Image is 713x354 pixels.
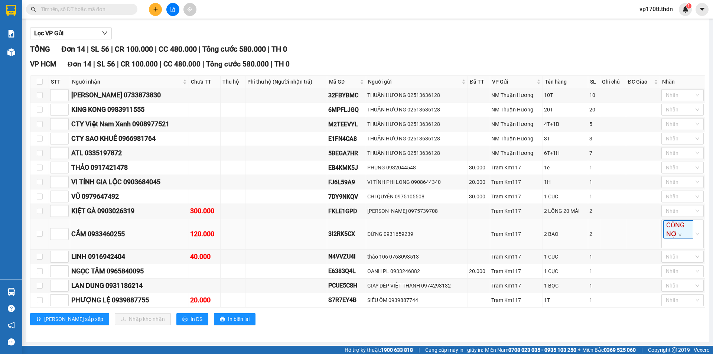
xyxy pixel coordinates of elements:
[190,206,219,216] div: 300.000
[543,76,588,88] th: Tên hàng
[589,282,599,290] div: 1
[327,88,366,103] td: 32FBYBMC
[490,117,543,131] td: NM Thuận Hương
[221,76,245,88] th: Thu hộ
[153,7,158,12] span: plus
[328,266,365,276] div: E6383Q4L
[589,267,599,275] div: 1
[490,175,543,189] td: Trạm Km117
[166,3,179,16] button: file-add
[491,296,541,304] div: Trạm Km117
[220,316,225,322] span: printer
[49,76,70,88] th: STT
[491,253,541,261] div: Trạm Km117
[268,45,270,53] span: |
[589,253,599,261] div: 1
[327,264,366,279] td: E6383Q4L
[7,48,15,56] img: warehouse-icon
[589,230,599,238] div: 2
[34,29,64,38] span: Lọc VP Gửi
[544,267,587,275] div: 1 CỤC
[71,251,188,262] div: LINH 0916942404
[578,348,580,351] span: ⚪️
[160,60,162,68] span: |
[71,104,188,115] div: KING KONG 0983911555
[589,296,599,304] div: 1
[367,91,466,99] div: THUẬN HƯƠNG 02513636128
[71,191,188,202] div: VŨ 0979647492
[329,78,358,86] span: Mã GD
[93,60,95,68] span: |
[419,346,420,354] span: |
[44,315,103,323] span: [PERSON_NAME] sắp xếp
[91,45,109,53] span: SL 56
[491,267,541,275] div: Trạm Km117
[589,105,599,114] div: 20
[327,131,366,146] td: E1FN4CA8
[699,6,706,13] span: caret-down
[367,267,466,275] div: OANH PL 0933246882
[544,134,587,143] div: 3T
[30,45,50,53] span: TỔNG
[31,7,36,12] span: search
[672,347,677,353] span: copyright
[327,279,366,293] td: PCUE5C8H
[115,313,171,325] button: downloadNhập kho nhận
[469,163,489,172] div: 30.000
[206,60,269,68] span: Tổng cước 580.000
[328,91,365,100] div: 32FBYBMC
[686,3,691,9] sup: 1
[61,45,85,53] span: Đơn 14
[159,45,197,53] span: CC 480.000
[490,264,543,279] td: Trạm Km117
[589,163,599,172] div: 1
[71,177,188,187] div: VI TÍNH GIA LỘC 0903684045
[491,91,541,99] div: NM Thuận Hương
[641,346,642,354] span: |
[328,281,365,290] div: PCUE5C8H
[8,338,15,345] span: message
[328,149,365,158] div: 5BEGA7HR
[588,76,600,88] th: SL
[490,218,543,250] td: Trạm Km117
[271,60,273,68] span: |
[71,162,188,173] div: THẢO 0917421478
[589,192,599,201] div: 1
[589,120,599,128] div: 5
[425,346,483,354] span: Cung cấp máy in - giấy in:
[328,207,365,216] div: FKLE1GPD
[328,192,365,201] div: 7DY9NKQV
[328,295,365,305] div: S7R7EY4B
[71,280,188,291] div: LAN DUNG 0931186214
[544,253,587,261] div: 1 CỤC
[490,88,543,103] td: NM Thuận Hương
[327,117,366,131] td: M2TEEVYL
[111,45,113,53] span: |
[182,316,188,322] span: printer
[183,3,196,16] button: aim
[327,218,366,250] td: 3I2RK5CX
[189,76,221,88] th: Chưa TT
[367,282,466,290] div: GIÀY DÉP VIỆT THÀNH 0974293132
[155,45,157,53] span: |
[328,252,365,261] div: N4VVZU4I
[328,229,365,238] div: 3I2RK5CX
[199,45,201,53] span: |
[544,192,587,201] div: 1 CỤC
[491,105,541,114] div: NM Thuận Hương
[367,134,466,143] div: THUẬN HƯƠNG 02513636128
[68,60,91,68] span: Đơn 14
[30,313,109,325] button: sort-ascending[PERSON_NAME] sắp xếp
[328,120,365,129] div: M2TEEVYL
[469,178,489,186] div: 20.000
[117,60,119,68] span: |
[367,296,466,304] div: SIÊU ỐM 0939887744
[490,204,543,218] td: Trạm Km117
[367,120,466,128] div: THUẬN HƯƠNG 02513636128
[468,76,490,88] th: Đã TT
[491,134,541,143] div: NM Thuận Hương
[490,146,543,160] td: NM Thuận Hương
[190,295,219,305] div: 20.000
[41,5,128,13] input: Tìm tên, số ĐT hoặc mã đơn
[214,313,255,325] button: printerIn biên lai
